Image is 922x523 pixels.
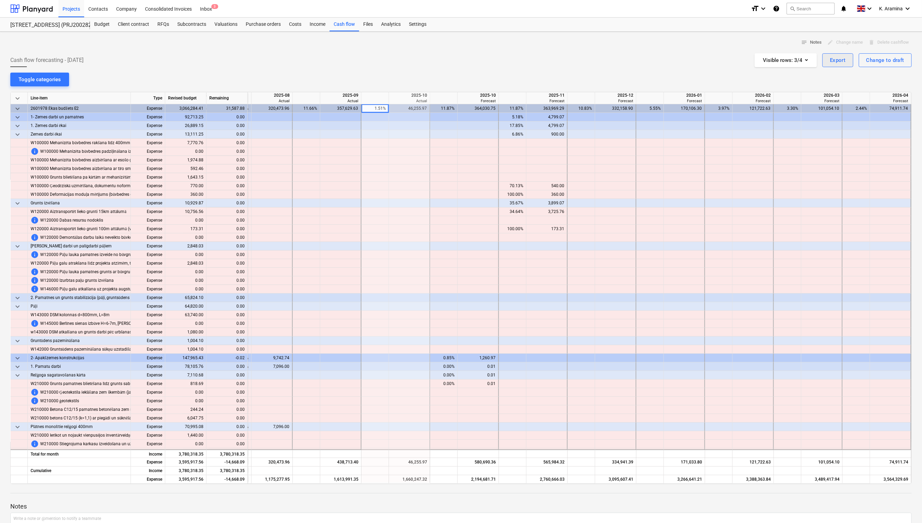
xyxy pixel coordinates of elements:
div: 63,740.00 [165,311,207,319]
div: 9,742.74 [254,354,289,362]
div: 34.64% [502,207,523,216]
span: This line-item cannot be forecasted before revised budget is updated [31,388,39,396]
div: Expense [131,328,165,337]
div: Expense [131,319,165,328]
div: 3,780,318.35 [207,467,248,475]
a: Cash flow [330,18,359,31]
div: 2025-08 [254,92,290,98]
span: Pāļi [31,302,37,311]
div: 364,030.75 [460,104,496,113]
div: Expense [131,423,165,431]
span: keyboard_arrow_down [13,122,22,130]
div: 0.00 [209,139,245,147]
div: 0.00 [165,319,207,328]
div: 320,473.96 [254,104,289,113]
div: Expense [131,285,165,293]
div: Actual [323,98,358,104]
div: 0.00 [209,328,245,337]
span: keyboard_arrow_down [13,242,22,250]
a: Income [306,18,330,31]
span: W120000 Pāļu galu atrakšana līdz projekta atzīmēm, t.sk.būvbedres apakšas planēšana, pielīdzināša... [31,259,246,268]
div: 0.00 [207,121,248,130]
span: W120000 Izurbtas paļu grunts izvēšana [40,276,114,285]
div: Expense [131,121,165,130]
div: 17.85% [502,121,523,130]
div: Expense [131,190,165,199]
div: Toggle categories [19,75,61,84]
a: Files [359,18,377,31]
div: 147,965.43 [165,354,207,362]
span: W100000 Grunts blietēšana pa kārtām ar mehanizētām rokas blietēm pēc betonēšanas un hidroizolācij... [31,173,298,182]
div: 0.00% [433,362,455,371]
div: Visible rows : 3/4 [763,56,809,65]
div: 0.00 [209,207,245,216]
div: Expense [131,354,165,362]
span: W120000 Dabas resursu nodoklis [40,216,103,225]
span: This line-item cannot be forecasted before revised budget is updated [31,250,39,259]
div: 0.00 [209,276,245,285]
span: keyboard_arrow_down [13,113,22,121]
span: keyboard_arrow_down [13,105,22,113]
div: 0.00 [207,423,248,431]
div: 0.00% [433,371,455,380]
div: 0.00 [207,242,248,250]
div: 11.87% [502,104,523,113]
div: 70,995.08 [165,423,207,431]
div: 0.00 [207,337,248,345]
div: 1,080.00 [165,328,207,337]
span: W145000 Berlīnes sienas izbūve H=6-7m, noma līdz 3 mēnešiem [40,319,172,328]
div: Budget [90,18,114,31]
div: Expense [131,233,165,242]
div: 10.83% [570,104,592,113]
div: 0.00 [165,397,207,405]
div: 2.44% [845,104,867,113]
div: 0.00 [209,319,245,328]
span: keyboard_arrow_down [13,363,22,371]
div: 0.00 [165,216,207,225]
div: Income [131,467,165,475]
span: W210000 Ģeotekstila ieklāšana zem škembām (ja vajag) [40,388,144,397]
div: 0.00 [209,164,245,173]
div: 100.00% [502,190,523,199]
div: Expense [131,268,165,276]
div: 0.85% [433,354,455,362]
div: [STREET_ADDRESS] (PRJ2002826) 2601978 [10,22,82,29]
button: Notes [798,37,824,48]
div: Forecast [460,98,496,104]
span: Režģoga sagatavošanas kārta [31,371,86,380]
div: 2,848.03 [165,259,207,268]
div: Expense [131,207,165,216]
div: 0.00 [165,268,207,276]
div: Forecast [529,98,565,104]
span: w143000 DSM atkalšana un grunts darbi pēc urbšanas [31,328,132,337]
a: Analytics [377,18,405,31]
div: 0.00 [209,225,245,233]
div: Expense [131,345,165,354]
div: Expense [131,216,165,225]
div: 1,260.97 [460,354,496,362]
span: keyboard_arrow_down [13,354,22,362]
span: keyboard_arrow_down [13,294,22,302]
div: 1,974.88 [165,156,207,164]
div: Cumulative [28,467,131,475]
div: Expense [131,397,165,405]
div: Expense [131,250,165,259]
div: 5.18% [502,113,523,121]
span: This line-item cannot be forecasted before revised budget is updated [31,268,39,276]
span: W143000 DSM kolonnas d=800mm, L=8m [31,311,110,319]
span: keyboard_arrow_down [13,337,22,345]
div: 0.00 [209,233,245,242]
div: Change to draft [866,56,904,65]
div: 0.00 [165,250,207,259]
div: 3,780,318.35 [165,449,207,458]
span: This line-item cannot be forecasted before revised budget is updated [31,216,39,224]
div: Type [131,92,165,104]
span: keyboard_arrow_down [13,423,22,431]
span: 3 [211,4,218,9]
span: W100000 Mehanizēta būvbedres aizbēršana ar tīro smilti (30%), pēc betonēšanas un hidroizolācijas ... [31,164,286,173]
div: Expense [131,130,165,139]
div: Forecast [667,98,702,104]
div: 4,799.07 [529,121,564,130]
div: 3,595,917.56 [165,458,207,467]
